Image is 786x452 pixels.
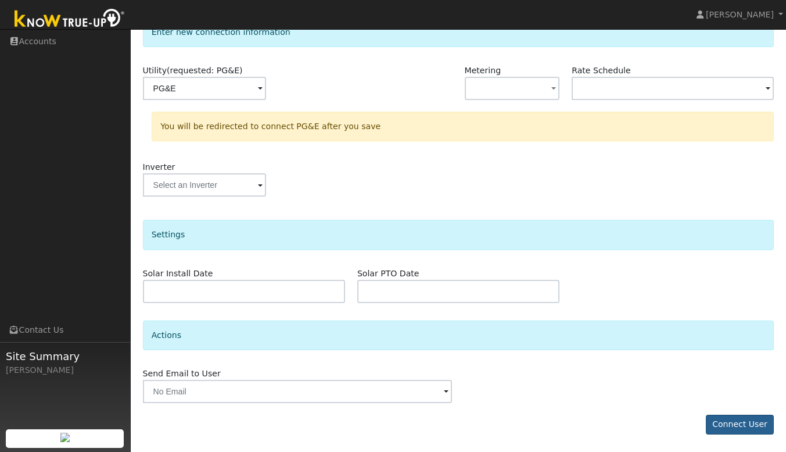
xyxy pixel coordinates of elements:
button: Connect User [706,415,774,435]
input: No Email [143,380,453,403]
span: (requested: PG&E) [167,66,243,75]
label: Rate Schedule [572,65,630,77]
label: Utility [143,65,243,77]
label: Inverter [143,161,175,173]
div: You will be redirected to connect PG&E after you save [152,112,774,141]
span: Site Summary [6,348,124,364]
div: Settings [143,220,774,250]
div: Enter new connection information [143,17,774,47]
label: Metering [465,65,501,77]
div: Actions [143,321,774,350]
img: Know True-Up [9,6,131,33]
input: Select a Utility [143,77,266,100]
div: [PERSON_NAME] [6,364,124,376]
input: Select an Inverter [143,173,266,197]
span: [PERSON_NAME] [706,10,774,19]
label: Solar PTO Date [357,268,419,280]
label: Send Email to User [143,368,221,380]
label: Solar Install Date [143,268,213,280]
img: retrieve [60,433,70,442]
